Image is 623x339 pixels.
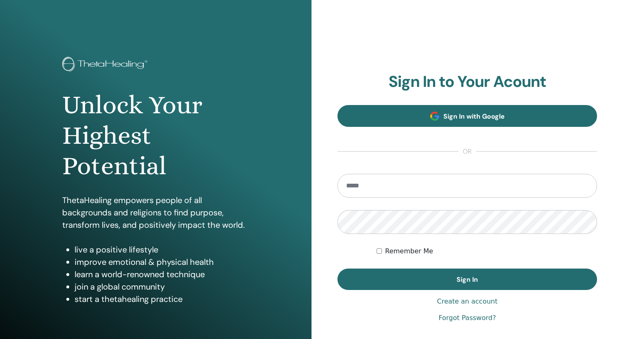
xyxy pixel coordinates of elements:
[75,268,249,281] li: learn a world-renowned technique
[385,246,433,256] label: Remember Me
[337,269,597,290] button: Sign In
[75,256,249,268] li: improve emotional & physical health
[443,112,505,121] span: Sign In with Google
[457,275,478,284] span: Sign In
[75,243,249,256] li: live a positive lifestyle
[62,194,249,231] p: ThetaHealing empowers people of all backgrounds and religions to find purpose, transform lives, a...
[337,105,597,127] a: Sign In with Google
[438,313,496,323] a: Forgot Password?
[459,147,476,157] span: or
[75,281,249,293] li: join a global community
[437,297,497,306] a: Create an account
[62,90,249,182] h1: Unlock Your Highest Potential
[75,293,249,305] li: start a thetahealing practice
[377,246,597,256] div: Keep me authenticated indefinitely or until I manually logout
[337,72,597,91] h2: Sign In to Your Acount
